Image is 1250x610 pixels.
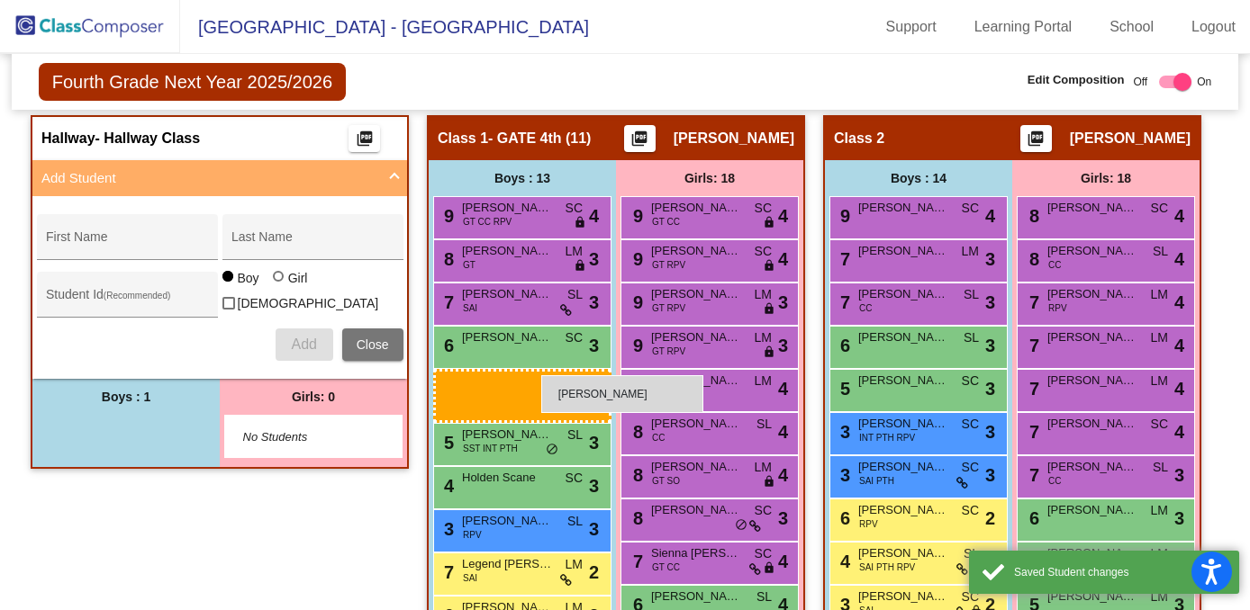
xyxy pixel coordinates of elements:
[985,332,995,359] span: 3
[651,588,741,606] span: [PERSON_NAME]
[1028,71,1125,89] span: Edit Composition
[463,258,476,272] span: GT
[763,216,775,230] span: lock
[651,544,741,562] span: Sienna [PERSON_NAME]
[439,206,454,226] span: 9
[32,160,407,196] mat-expansion-panel-header: Add Student
[357,337,389,352] span: Close
[1151,501,1168,520] span: LM
[985,418,995,445] span: 3
[962,242,979,261] span: LM
[859,474,894,488] span: SAI PTH
[589,516,599,543] span: 3
[1151,372,1168,390] span: LM
[985,202,995,229] span: 4
[462,285,552,303] span: [PERSON_NAME]
[1153,242,1168,261] span: SL
[872,13,951,41] a: Support
[46,294,208,309] input: Student Id
[778,375,788,402] span: 4
[836,336,850,355] span: 6
[589,246,599,273] span: 3
[41,168,376,189] mat-panel-title: Add Student
[985,375,995,402] span: 3
[836,422,850,442] span: 3
[1174,375,1184,402] span: 4
[1151,544,1168,563] span: LM
[651,501,741,519] span: [PERSON_NAME]
[231,237,394,251] input: Last Name
[834,130,884,148] span: Class 2
[1095,13,1168,41] a: School
[1025,379,1039,399] span: 7
[651,372,741,390] span: [PERSON_NAME]
[1048,474,1061,488] span: CC
[651,242,741,260] span: [PERSON_NAME]
[755,458,772,477] span: LM
[858,242,948,260] span: [PERSON_NAME]
[858,458,948,476] span: [PERSON_NAME]
[438,130,488,148] span: Class 1
[429,160,616,196] div: Boys : 13
[1014,564,1226,580] div: Saved Student changes
[439,336,454,355] span: 6
[1151,285,1168,304] span: LM
[859,431,915,444] span: INT PTH RPV
[858,501,948,519] span: [PERSON_NAME] Call
[755,501,772,520] span: SC
[1047,415,1137,433] span: [PERSON_NAME]
[1047,588,1137,606] span: [PERSON_NAME]
[463,571,477,585] span: SAI
[1133,74,1147,90] span: Off
[962,199,979,218] span: SC
[778,548,788,575] span: 4
[629,130,650,155] mat-icon: picture_as_pdf
[462,199,552,217] span: [PERSON_NAME]
[985,462,995,489] span: 3
[858,328,948,346] span: [PERSON_NAME]
[463,442,518,455] span: SST INT PTH
[763,561,775,576] span: lock
[1047,199,1137,217] span: [PERSON_NAME]
[1025,130,1046,155] mat-icon: picture_as_pdf
[439,519,454,539] span: 3
[1174,246,1184,273] span: 4
[985,548,995,575] span: 2
[674,130,794,148] span: [PERSON_NAME]
[629,336,643,355] span: 9
[589,472,599,499] span: 3
[836,508,850,528] span: 6
[836,206,850,226] span: 9
[589,202,599,229] span: 4
[836,465,850,485] span: 3
[41,130,95,148] span: Hallway
[778,332,788,359] span: 3
[1153,458,1168,477] span: SL
[567,512,583,531] span: SL
[439,476,454,496] span: 4
[180,13,589,41] span: [GEOGRAPHIC_DATA] - [GEOGRAPHIC_DATA]
[755,199,772,218] span: SC
[462,555,552,573] span: Legend [PERSON_NAME]
[566,555,583,574] span: LM
[652,215,680,229] span: GT CC
[616,160,803,196] div: Girls: 18
[755,285,772,304] span: LM
[629,422,643,442] span: 8
[756,588,772,606] span: SL
[1025,249,1039,269] span: 8
[1047,458,1137,476] span: [PERSON_NAME]
[962,588,979,606] span: SC
[755,372,772,390] span: LM
[1048,301,1067,315] span: RPV
[859,301,872,315] span: CC
[964,328,979,347] span: SL
[291,336,316,352] span: Add
[462,328,552,346] span: [PERSON_NAME]
[287,269,308,287] div: Girl
[778,462,788,489] span: 4
[462,242,552,260] span: [PERSON_NAME]
[243,428,356,446] span: No Students
[589,429,599,456] span: 3
[825,160,1012,196] div: Boys : 14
